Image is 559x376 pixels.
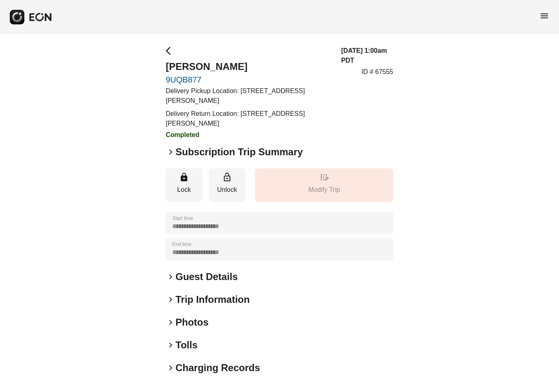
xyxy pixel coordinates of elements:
[166,340,175,350] span: keyboard_arrow_right
[362,67,393,77] p: ID # 67555
[175,316,208,329] h2: Photos
[175,270,238,283] h2: Guest Details
[209,168,245,202] button: Unlock
[222,172,232,182] span: lock_open
[166,147,175,157] span: keyboard_arrow_right
[166,130,331,140] h3: Completed
[166,109,331,128] p: Delivery Return Location: [STREET_ADDRESS][PERSON_NAME]
[175,146,303,159] h2: Subscription Trip Summary
[166,363,175,373] span: keyboard_arrow_right
[166,317,175,327] span: keyboard_arrow_right
[213,185,241,195] p: Unlock
[341,46,393,65] h3: [DATE] 1:00am PDT
[539,11,549,21] span: menu
[166,60,331,73] h2: [PERSON_NAME]
[175,339,197,352] h2: Tolls
[166,46,175,56] span: arrow_back_ios
[166,272,175,282] span: keyboard_arrow_right
[166,75,331,85] a: 9UQB877
[166,168,202,202] button: Lock
[179,172,189,182] span: lock
[170,185,198,195] p: Lock
[166,295,175,304] span: keyboard_arrow_right
[175,293,250,306] h2: Trip Information
[166,86,331,106] p: Delivery Pickup Location: [STREET_ADDRESS][PERSON_NAME]
[175,361,260,374] h2: Charging Records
